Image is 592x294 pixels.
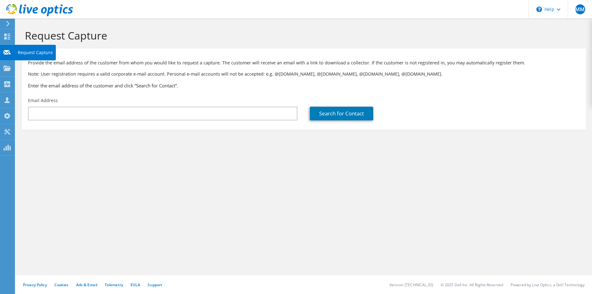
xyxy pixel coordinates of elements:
li: Powered by Live Optics, a Dell Technology [511,282,585,287]
label: Email Address [28,97,58,104]
h1: Request Capture [25,29,580,42]
li: © 2025 Dell Inc. All Rights Reserved [441,282,503,287]
a: Privacy Policy [23,282,47,287]
div: Request Capture [15,45,56,60]
a: Support [148,282,162,287]
h3: Enter the email address of the customer and click “Search for Contact”. [28,82,580,89]
p: Note: User registration requires a valid corporate e-mail account. Personal e-mail accounts will ... [28,71,580,77]
a: Ads & Email [76,282,97,287]
a: Search for Contact [310,107,373,120]
li: Version: [TECHNICAL_ID] [389,282,433,287]
a: Telemetry [105,282,123,287]
a: EULA [131,282,140,287]
p: Provide the email address of the customer from whom you would like to request a capture. The cust... [28,59,580,66]
a: Cookies [54,282,69,287]
span: MM [575,4,585,14]
svg: \n [536,7,542,12]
